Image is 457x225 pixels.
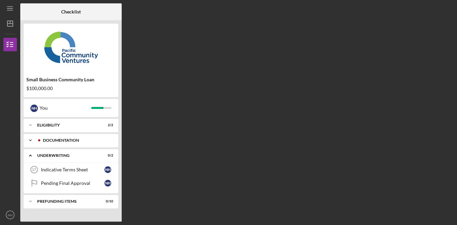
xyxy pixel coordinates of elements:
[24,27,118,67] img: Product logo
[61,9,81,15] b: Checklist
[101,199,113,203] div: 0 / 10
[30,105,38,112] div: N H
[41,167,104,172] div: Indicative Terms Sheet
[3,208,17,222] button: NH
[37,153,96,158] div: Underwriting
[104,180,111,187] div: N H
[104,166,111,173] div: N H
[37,123,96,127] div: Eligibility
[43,138,110,142] div: Documentation
[41,180,104,186] div: Pending Final Approval
[8,213,13,217] text: NH
[26,86,116,91] div: $100,000.00
[32,168,36,172] tspan: 17
[101,123,113,127] div: 2 / 2
[26,77,116,82] div: Small Business Community Loan
[37,199,96,203] div: Prefunding Items
[40,102,91,114] div: You
[27,163,115,176] a: 17Indicative Terms SheetNH
[27,176,115,190] a: Pending Final ApprovalNH
[101,153,113,158] div: 0 / 2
